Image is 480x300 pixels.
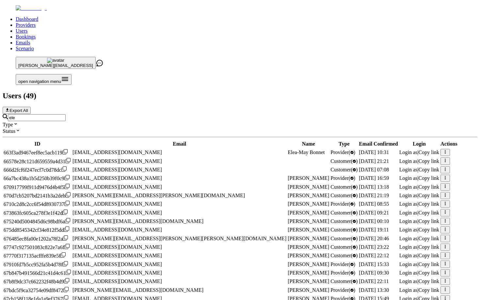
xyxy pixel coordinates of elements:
span: validated [330,218,358,224]
span: [DATE] 22:11 [359,278,389,284]
img: avatar [47,58,64,63]
div: | [399,244,439,250]
div: Status [3,128,477,134]
span: [EMAIL_ADDRESS][DOMAIN_NAME] [72,278,162,284]
div: Click to copy [4,166,71,173]
span: [PERSON_NAME] [288,253,329,258]
span: Elea-May Bonnet [288,150,325,155]
span: validated [330,253,358,258]
span: open navigation menu [18,79,61,84]
span: [PERSON_NAME] [288,236,329,241]
span: [DATE] 23:22 [359,244,389,250]
th: Email [72,141,287,147]
span: [PERSON_NAME][EMAIL_ADDRESS][PERSON_NAME][PERSON_NAME][DOMAIN_NAME] [72,236,286,241]
div: Click to copy [4,244,71,250]
span: [PERSON_NAME] [288,244,329,250]
button: Export All [3,107,31,114]
button: Open menu [16,74,72,85]
div: Click to copy [4,287,71,293]
span: Login as [399,278,418,284]
span: Copy link [419,261,440,267]
a: Users [16,28,27,34]
span: [EMAIL_ADDRESS][DOMAIN_NAME] [72,261,162,267]
span: Login as [399,175,418,181]
div: | [399,218,439,224]
span: [PERSON_NAME] [288,218,329,224]
span: validated [330,193,358,198]
a: Providers [16,22,36,28]
span: [PERSON_NAME][EMAIL_ADDRESS] [18,63,93,68]
span: validated [330,287,355,293]
span: [PERSON_NAME] [288,184,329,190]
span: [EMAIL_ADDRESS][DOMAIN_NAME] [72,201,162,207]
th: Name [287,141,329,147]
th: Type [330,141,358,147]
a: Emails [16,40,30,45]
span: [PERSON_NAME] [288,278,329,284]
span: Copy link [419,227,440,232]
span: [DATE] 16:59 [359,175,389,181]
span: Login as [399,167,418,172]
span: [DATE] 00:10 [359,218,389,224]
span: [EMAIL_ADDRESS][DOMAIN_NAME] [72,253,162,258]
span: validated [330,201,355,207]
span: [EMAIL_ADDRESS][DOMAIN_NAME] [72,244,162,250]
div: | [399,278,439,284]
span: validated [330,175,355,181]
span: Login as [399,253,418,258]
span: Copy link [419,167,440,172]
span: [EMAIL_ADDRESS][DOMAIN_NAME] [72,184,162,190]
span: [DATE] 10:31 [359,150,389,155]
div: | [399,253,439,259]
span: Copy link [419,236,440,241]
a: Bookings [16,34,36,39]
span: [DATE] 15:33 [359,261,389,267]
span: Login as [399,150,418,155]
img: Fluum Logo [16,5,47,11]
span: Login as [399,201,418,207]
span: Login as [399,287,418,293]
span: Login as [399,210,418,215]
span: [EMAIL_ADDRESS][DOMAIN_NAME] [72,227,162,232]
h2: Users ( 49 ) [3,91,477,100]
span: [EMAIL_ADDRESS][DOMAIN_NAME] [72,167,162,172]
span: validated [330,278,358,284]
div: | [399,227,439,233]
span: Copy link [419,253,440,258]
span: validated [330,158,358,164]
span: [DATE] 21:19 [359,193,389,198]
span: [DATE] 22:12 [359,253,389,258]
div: | [399,167,439,173]
div: | [399,158,439,164]
div: Click to copy [4,184,71,190]
span: Login as [399,193,418,198]
span: Login as [399,227,418,232]
span: Copy link [419,244,440,250]
span: Copy link [419,184,440,190]
div: Type [3,121,477,128]
span: Copy link [419,210,440,215]
th: ID [3,141,72,147]
span: Copy link [419,278,440,284]
div: Click to copy [4,210,71,216]
span: [PERSON_NAME] [288,261,329,267]
span: [DATE] 09:30 [359,270,389,276]
div: | [399,236,439,242]
span: Copy link [419,218,440,224]
span: [DATE] 13:30 [359,287,389,293]
span: [DATE] 13:18 [359,184,389,190]
span: [PERSON_NAME] [288,270,329,276]
span: validated [330,150,355,155]
span: Copy link [419,150,440,155]
span: Copy link [419,193,440,198]
span: Login as [399,218,418,224]
div: | [399,210,439,216]
span: [PERSON_NAME] [288,175,329,181]
div: | [399,261,439,267]
div: Click to copy [4,270,71,276]
span: validated [330,184,358,190]
div: Click to copy [4,175,71,182]
span: [PERSON_NAME] [288,201,329,207]
div: Click to copy [4,192,71,199]
span: validated [330,236,358,241]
